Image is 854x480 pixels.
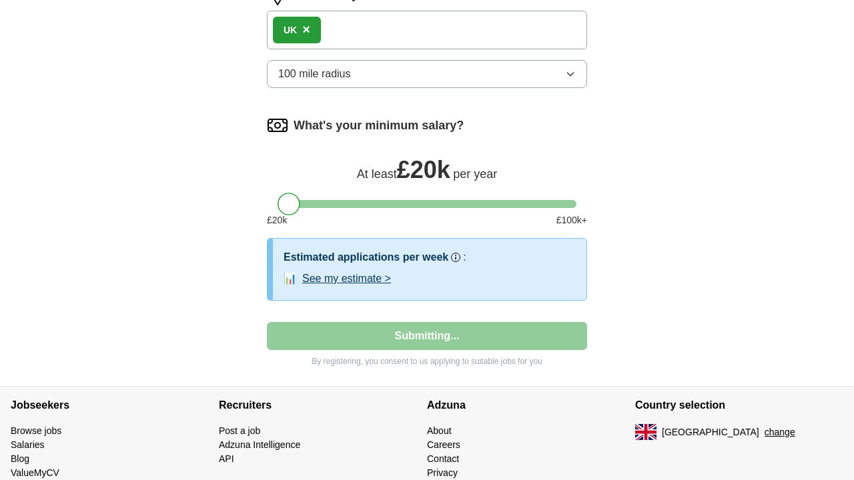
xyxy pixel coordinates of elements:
[284,249,448,265] h3: Estimated applications per week
[267,322,587,350] button: Submitting...
[267,355,587,367] p: By registering, you consent to us applying to suitable jobs for you
[453,167,497,181] span: per year
[11,453,29,464] a: Blog
[267,60,587,88] button: 100 mile radius
[219,425,260,436] a: Post a job
[635,387,843,424] h4: Country selection
[284,25,297,35] strong: UK
[427,467,458,478] a: Privacy
[635,424,657,440] img: UK flag
[278,66,351,82] span: 100 mile radius
[11,425,61,436] a: Browse jobs
[397,156,450,183] span: £ 20k
[357,167,397,181] span: At least
[427,439,460,450] a: Careers
[284,271,297,287] span: 📊
[302,22,310,37] span: ×
[11,467,59,478] a: ValueMyCV
[219,439,300,450] a: Adzuna Intelligence
[302,271,391,287] button: See my estimate >
[662,425,759,439] span: [GEOGRAPHIC_DATA]
[765,425,795,439] button: change
[294,117,464,135] label: What's your minimum salary?
[427,425,452,436] a: About
[427,453,459,464] a: Contact
[219,453,234,464] a: API
[302,20,310,40] button: ×
[463,249,466,265] h3: :
[11,439,45,450] a: Salaries
[267,213,287,227] span: £ 20 k
[267,115,288,136] img: salary.png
